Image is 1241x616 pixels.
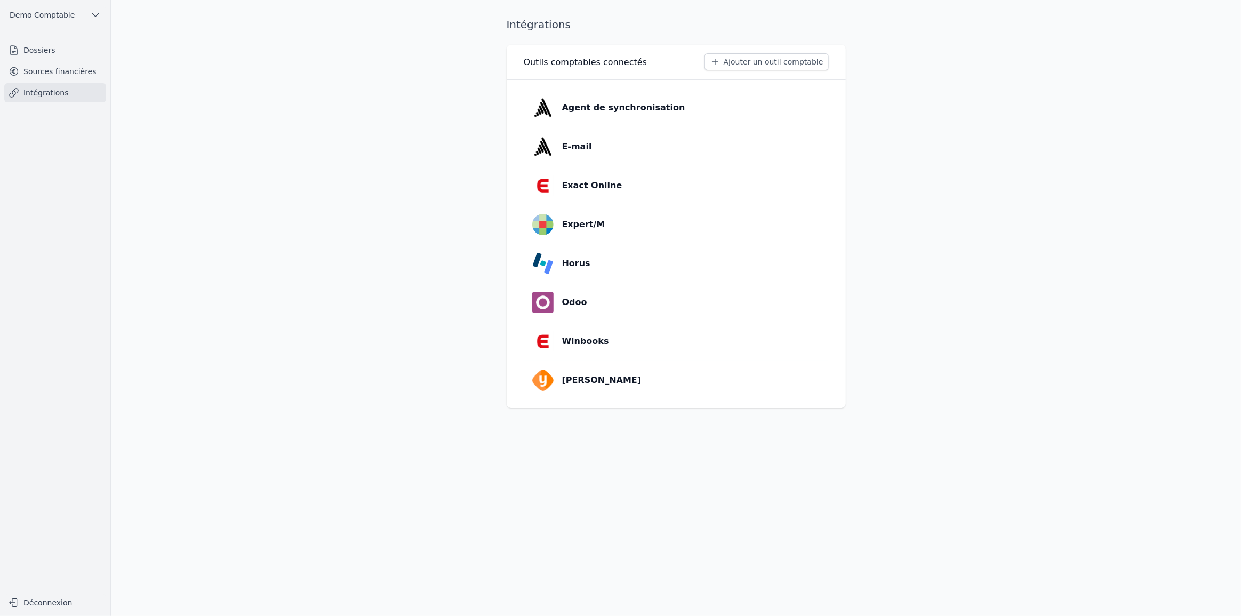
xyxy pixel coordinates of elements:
[562,257,590,270] p: Horus
[562,374,642,387] p: [PERSON_NAME]
[4,41,106,60] a: Dossiers
[562,296,587,309] p: Odoo
[524,127,829,166] a: E-mail
[562,179,622,192] p: Exact Online
[562,218,605,231] p: Expert/M
[524,244,829,283] a: Horus
[524,166,829,205] a: Exact Online
[507,17,571,32] h1: Intégrations
[524,283,829,322] a: Odoo
[524,322,829,361] a: Winbooks
[4,62,106,81] a: Sources financières
[704,53,829,70] button: Ajouter un outil comptable
[10,10,75,20] span: Demo Comptable
[524,56,647,69] h3: Outils comptables connectés
[4,594,106,611] button: Déconnexion
[524,89,829,127] a: Agent de synchronisation
[4,83,106,102] a: Intégrations
[524,205,829,244] a: Expert/M
[4,6,106,23] button: Demo Comptable
[562,335,609,348] p: Winbooks
[562,140,592,153] p: E-mail
[524,361,829,399] a: [PERSON_NAME]
[562,101,685,114] p: Agent de synchronisation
